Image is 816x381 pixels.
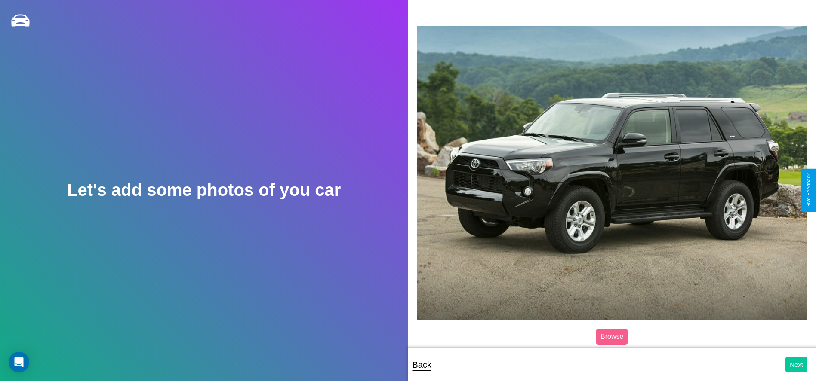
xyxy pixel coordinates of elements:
label: Browse [596,329,628,345]
div: Give Feedback [806,173,812,208]
button: Next [785,357,807,372]
h2: Let's add some photos of you car [67,180,341,200]
p: Back [413,357,431,372]
div: Open Intercom Messenger [9,352,29,372]
img: posted [417,26,808,320]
